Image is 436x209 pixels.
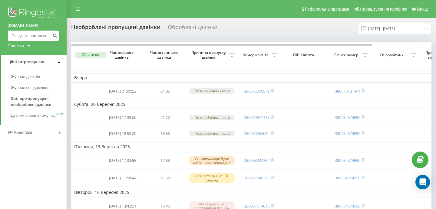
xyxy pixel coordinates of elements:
[332,53,362,57] span: Бізнес номер
[241,53,272,57] span: Номер клієнта
[1,55,67,69] a: Центр звернень
[11,113,56,119] span: Дзвінки в реальному часі
[144,152,186,168] td: 17:33
[11,85,49,91] span: Журнал повідомлень
[144,126,186,141] td: 18:53
[189,115,235,120] div: Поза робочим часом
[101,152,144,168] td: [DATE] 17:33:55
[189,173,235,182] div: Скинуто раніше 10 секунд
[374,53,411,57] span: Співробітник
[189,131,235,136] div: Поза робочим часом
[244,203,269,209] a: 380987614815
[8,30,59,41] input: Пошук за номером
[168,24,217,33] div: Оброблені дзвінки
[144,110,186,125] td: 21:22
[101,169,144,186] td: [DATE] 11:58:44
[144,84,186,99] td: 21:00
[101,110,144,125] td: [DATE] 17:39:06
[149,50,181,60] span: Час останнього дзвінка
[106,50,139,60] span: Час першого дзвінка
[244,158,269,163] a: 380958924754
[335,158,360,163] a: 380734374550
[11,71,67,82] a: Журнал дзвінків
[305,7,349,11] span: Реферальна програма
[189,88,235,93] div: Поза робочим часом
[360,7,407,11] span: Налаштування профілю
[75,52,106,58] button: Обрати всі
[11,96,64,108] span: Звіт про пропущені необроблені дзвінки
[8,23,59,29] a: [DOMAIN_NAME]
[415,175,430,189] div: Open Intercom Messenger
[11,74,40,80] span: Журнал дзвінків
[8,6,59,21] img: Ringostat logo
[244,115,269,120] a: 380979471718
[335,131,360,136] a: 380734374550
[335,115,360,120] a: 380734374550
[101,84,144,99] td: [DATE] 21:00:52
[11,82,67,93] a: Журнал повідомлень
[285,53,323,57] span: ПІБ Клієнта
[335,88,360,94] a: 380675181441
[244,131,269,136] a: 380930962684
[15,60,45,64] span: Центр звернень
[189,50,229,60] span: Причина пропуску дзвінка
[417,7,428,11] span: Вихід
[335,203,360,209] a: 380734374550
[14,130,32,135] span: Аналiтика
[71,24,160,33] div: Необроблені пропущені дзвінки
[11,93,67,110] a: Звіт про пропущені необроблені дзвінки
[101,126,144,141] td: [DATE] 18:53:20
[335,175,360,181] a: 380734374550
[244,175,269,181] a: 380977249313
[11,110,67,121] a: Дзвінки в реальному часіNEW
[189,156,235,165] div: Усі менеджери були зайняті або недоступні
[244,88,269,94] a: 380676700579
[144,169,186,186] td: 11:58
[8,43,24,49] div: Проекти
